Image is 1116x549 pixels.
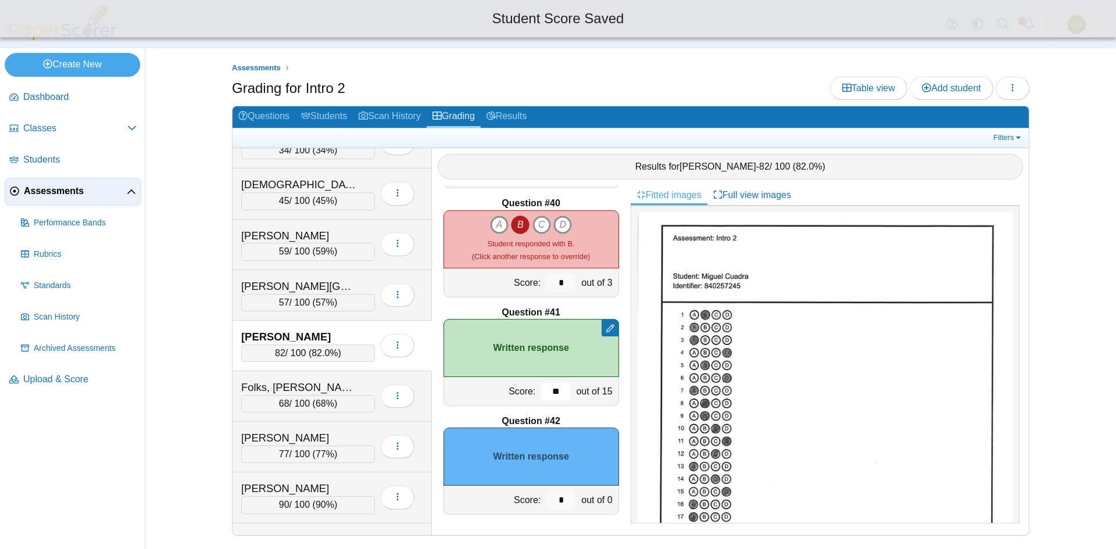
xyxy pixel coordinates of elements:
[316,297,334,307] span: 57%
[241,430,357,446] div: [PERSON_NAME]
[316,246,334,256] span: 59%
[5,178,141,206] a: Assessments
[279,246,289,256] span: 59
[353,106,427,128] a: Scan History
[275,348,285,358] span: 82
[5,366,141,394] a: Upload & Score
[511,216,530,234] i: B
[444,377,539,406] div: Score:
[241,345,375,362] div: / 100 ( )
[578,268,618,297] div: out of 3
[16,303,141,331] a: Scan History
[229,61,284,76] a: Assessments
[631,185,707,205] a: Fitted images
[759,162,770,171] span: 82
[444,268,544,297] div: Score:
[241,294,375,311] div: / 100 ( )
[5,53,140,76] a: Create New
[5,115,141,143] a: Classes
[922,83,981,93] span: Add student
[279,399,289,408] span: 68
[241,446,375,463] div: / 100 ( )
[16,241,141,268] a: Rubrics
[23,122,127,135] span: Classes
[573,377,618,406] div: out of 15
[316,399,334,408] span: 68%
[990,132,1026,143] a: Filters
[241,329,357,345] div: [PERSON_NAME]
[23,91,137,103] span: Dashboard
[316,145,334,155] span: 34%
[34,311,137,323] span: Scan History
[316,500,334,509] span: 90%
[232,63,281,72] span: Assessments
[241,380,357,395] div: Folks, [PERSON_NAME]
[241,243,375,260] div: / 100 ( )
[279,145,289,155] span: 34
[9,9,1107,28] div: Student Score Saved
[34,280,137,292] span: Standards
[316,196,334,206] span: 45%
[316,449,334,459] span: 77%
[23,153,137,166] span: Students
[532,216,551,234] i: C
[5,146,141,174] a: Students
[241,142,375,159] div: / 100 ( )
[233,106,295,128] a: Questions
[502,415,560,428] b: Question #42
[427,106,481,128] a: Grading
[34,217,137,229] span: Performance Bands
[481,106,532,128] a: Results
[490,216,509,234] i: A
[5,84,141,112] a: Dashboard
[910,77,993,100] a: Add student
[444,486,544,514] div: Score:
[34,249,137,260] span: Rubrics
[502,306,560,319] b: Question #41
[232,78,345,98] h1: Grading for Intro 2
[578,486,618,514] div: out of 0
[443,428,619,486] div: Written response
[842,83,895,93] span: Table view
[16,335,141,363] a: Archived Assessments
[24,185,127,198] span: Assessments
[488,239,575,248] span: Student responded with B.
[279,500,289,509] span: 90
[5,32,121,42] a: PaperScorer
[23,373,137,386] span: Upload & Score
[241,496,375,514] div: / 100 ( )
[295,106,353,128] a: Students
[241,177,357,192] div: [DEMOGRAPHIC_DATA], [PERSON_NAME]
[502,197,560,210] b: Question #40
[241,532,357,547] div: Green, [PERSON_NAME]
[279,449,289,459] span: 77
[279,297,289,307] span: 57
[707,185,797,205] a: Full view images
[312,348,338,358] span: 82.0%
[679,162,756,171] span: [PERSON_NAME]
[438,154,1024,180] div: Results for - / 100 ( )
[443,319,619,377] div: Written response
[241,279,357,294] div: [PERSON_NAME][GEOGRAPHIC_DATA]
[241,192,375,210] div: / 100 ( )
[830,77,907,100] a: Table view
[16,272,141,300] a: Standards
[241,481,357,496] div: [PERSON_NAME]
[796,162,822,171] span: 82.0%
[16,209,141,237] a: Performance Bands
[553,216,572,234] i: D
[241,228,357,243] div: [PERSON_NAME]
[279,196,289,206] span: 45
[472,239,590,261] small: (Click another response to override)
[34,343,137,354] span: Archived Assessments
[241,395,375,412] div: / 100 ( )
